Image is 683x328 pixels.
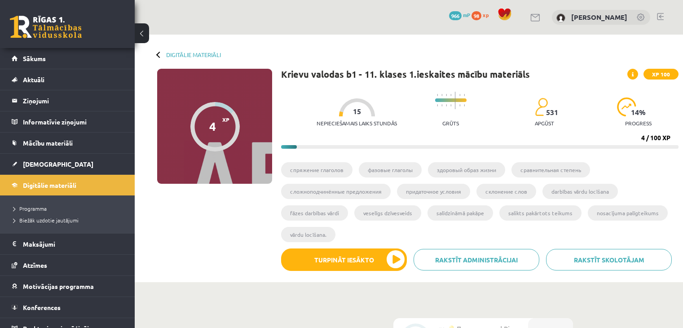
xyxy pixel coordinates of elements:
[23,139,73,147] span: Mācību materiāli
[12,297,123,318] a: Konferences
[625,120,652,126] p: progress
[13,204,126,213] a: Programma
[23,181,76,189] span: Digitālie materiāli
[23,160,93,168] span: [DEMOGRAPHIC_DATA]
[12,154,123,174] a: [DEMOGRAPHIC_DATA]
[23,54,46,62] span: Sākums
[428,162,505,177] li: здоровый образ жизни
[10,16,82,38] a: Rīgas 1. Tālmācības vidusskola
[23,282,94,290] span: Motivācijas programma
[483,11,489,18] span: xp
[535,98,548,116] img: students-c634bb4e5e11cddfef0936a35e636f08e4e9abd3cc4e673bd6f9a4125e45ecb1.svg
[414,249,539,270] a: Rakstīt administrācijai
[281,205,348,221] li: fāzes darbības vārdi
[281,227,335,242] li: vārdu locīšana.
[23,90,123,111] legend: Ziņojumi
[166,51,221,58] a: Digitālie materiāli
[427,205,493,221] li: salīdzināmā pakāpe
[281,162,353,177] li: cпряжение глаголов
[463,11,470,18] span: mP
[354,205,421,221] li: veselīgs dzīvesveids
[23,261,47,269] span: Atzīmes
[571,13,627,22] a: [PERSON_NAME]
[449,11,462,20] span: 966
[12,133,123,153] a: Mācību materiāli
[455,92,456,109] img: icon-long-line-d9ea69661e0d244f92f715978eff75569469978d946b2353a9bb055b3ed8787d.svg
[12,234,123,254] a: Maksājumi
[12,90,123,111] a: Ziņojumi
[437,94,438,96] img: icon-short-line-57e1e144782c952c97e751825c79c345078a6d821885a25fce030b3d8c18986b.svg
[464,94,465,96] img: icon-short-line-57e1e144782c952c97e751825c79c345078a6d821885a25fce030b3d8c18986b.svg
[450,94,451,96] img: icon-short-line-57e1e144782c952c97e751825c79c345078a6d821885a25fce030b3d8c18986b.svg
[281,184,391,199] li: сложноподчинённые предложения
[441,104,442,106] img: icon-short-line-57e1e144782c952c97e751825c79c345078a6d821885a25fce030b3d8c18986b.svg
[459,104,460,106] img: icon-short-line-57e1e144782c952c97e751825c79c345078a6d821885a25fce030b3d8c18986b.svg
[12,175,123,195] a: Digitālie materiāli
[442,120,459,126] p: Grūts
[535,120,554,126] p: apgūst
[459,94,460,96] img: icon-short-line-57e1e144782c952c97e751825c79c345078a6d821885a25fce030b3d8c18986b.svg
[281,248,407,271] button: Turpināt iesākto
[556,13,565,22] img: Rūta Rutka
[13,217,79,224] span: Biežāk uzdotie jautājumi
[446,104,447,106] img: icon-short-line-57e1e144782c952c97e751825c79c345078a6d821885a25fce030b3d8c18986b.svg
[471,11,493,18] a: 98 xp
[546,249,672,270] a: Rakstīt skolotājam
[12,69,123,90] a: Aktuāli
[631,108,646,116] span: 14 %
[546,108,558,116] span: 531
[317,120,397,126] p: Nepieciešamais laiks stundās
[449,11,470,18] a: 966 mP
[643,69,679,80] span: XP 100
[450,104,451,106] img: icon-short-line-57e1e144782c952c97e751825c79c345078a6d821885a25fce030b3d8c18986b.svg
[13,216,126,224] a: Biežāk uzdotie jautājumi
[222,116,229,123] span: XP
[471,11,481,20] span: 98
[499,205,582,221] li: salikts pakārtots teikums
[397,184,470,199] li: придаточное условия
[353,107,361,115] span: 15
[209,120,216,133] div: 4
[437,104,438,106] img: icon-short-line-57e1e144782c952c97e751825c79c345078a6d821885a25fce030b3d8c18986b.svg
[13,205,47,212] span: Programma
[464,104,465,106] img: icon-short-line-57e1e144782c952c97e751825c79c345078a6d821885a25fce030b3d8c18986b.svg
[441,94,442,96] img: icon-short-line-57e1e144782c952c97e751825c79c345078a6d821885a25fce030b3d8c18986b.svg
[12,276,123,297] a: Motivācijas programma
[12,48,123,69] a: Sākums
[542,184,618,199] li: darbības vārdu locīšana
[281,69,530,80] h1: Krievu valodas b1 - 11. klases 1.ieskaites mācību materiāls
[23,111,123,132] legend: Informatīvie ziņojumi
[511,162,590,177] li: сравнительная степень
[476,184,536,199] li: склонение слов
[359,162,422,177] li: фазовые глаголы
[12,255,123,275] a: Atzīmes
[23,234,123,254] legend: Maksājumi
[23,75,44,84] span: Aktuāli
[617,98,636,116] img: icon-progress-161ccf0a02000e728c5f80fcf4c31c7af3da0e1684b2b1d7c360e028c24a22f1.svg
[446,94,447,96] img: icon-short-line-57e1e144782c952c97e751825c79c345078a6d821885a25fce030b3d8c18986b.svg
[23,303,61,311] span: Konferences
[588,205,668,221] li: nosacījuma palīgteikums
[12,111,123,132] a: Informatīvie ziņojumi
